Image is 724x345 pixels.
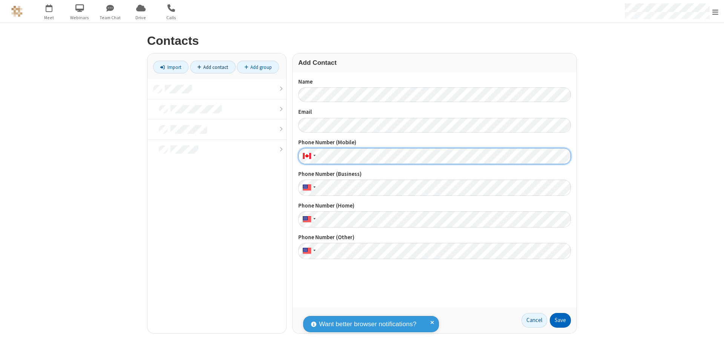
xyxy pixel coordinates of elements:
a: Add contact [190,61,236,73]
h2: Contacts [147,34,577,47]
button: Save [550,313,571,328]
label: Email [298,108,571,116]
img: QA Selenium DO NOT DELETE OR CHANGE [11,6,23,17]
label: Name [298,78,571,86]
span: Team Chat [96,14,124,21]
div: United States: + 1 [298,243,318,259]
a: Add group [237,61,279,73]
span: Calls [157,14,186,21]
span: Meet [35,14,63,21]
span: Want better browser notifications? [319,319,416,329]
a: Cancel [522,313,547,328]
iframe: Chat [705,325,718,340]
a: Import [153,61,189,73]
label: Phone Number (Other) [298,233,571,242]
div: United States: + 1 [298,211,318,227]
label: Phone Number (Business) [298,170,571,179]
div: United States: + 1 [298,180,318,196]
span: Webinars [66,14,94,21]
div: Canada: + 1 [298,148,318,164]
h3: Add Contact [298,59,571,66]
span: Drive [127,14,155,21]
label: Phone Number (Home) [298,202,571,210]
label: Phone Number (Mobile) [298,138,571,147]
